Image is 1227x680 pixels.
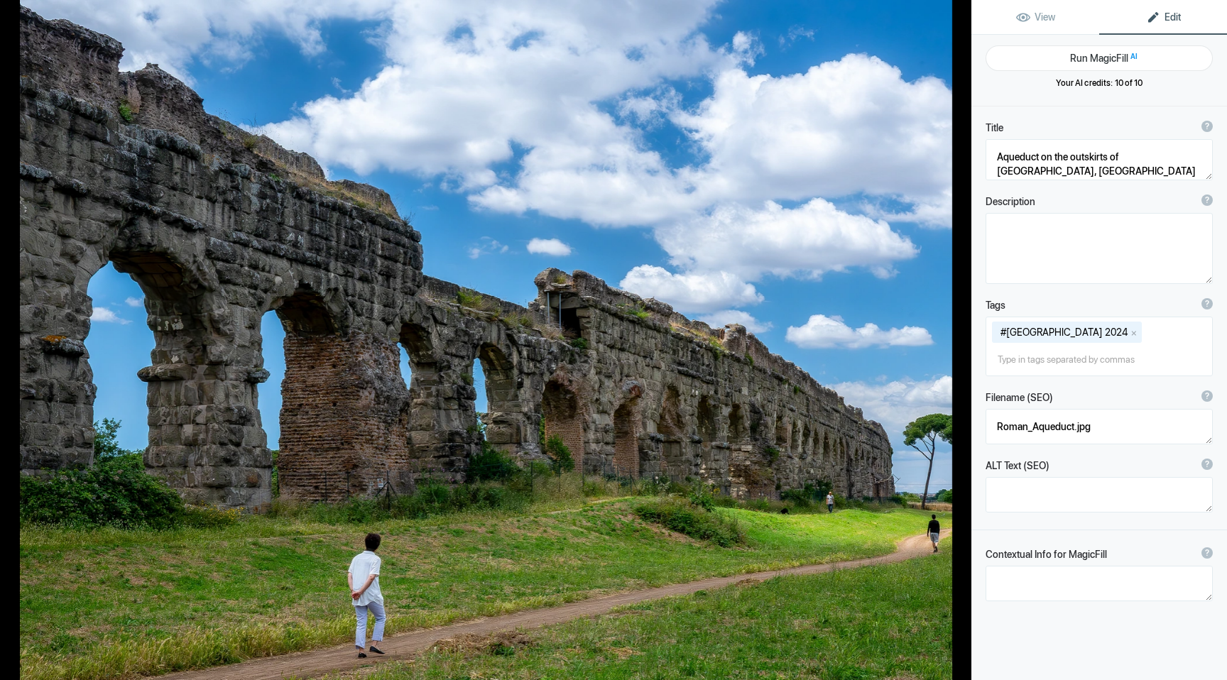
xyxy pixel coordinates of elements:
button: Run MagicFillAI [986,45,1213,71]
b: Filename (SEO) [986,390,1053,405]
div: ? [1201,547,1213,559]
span: View [1016,11,1055,23]
b: Title [986,121,1003,135]
input: Type in tags separated by commas [993,346,1205,372]
div: ? [1201,390,1213,402]
b: Description [986,194,1035,209]
b: ALT Text (SEO) [986,459,1049,473]
div: ? [1201,298,1213,309]
b: Tags [986,298,1005,312]
div: ? [1201,459,1213,470]
div: ? [1201,194,1213,206]
div: ? [1201,121,1213,132]
span: Your AI credits: 10 of 10 [1056,78,1143,88]
mat-chip: #[GEOGRAPHIC_DATA] 2024 [992,322,1142,343]
b: Contextual Info for MagicFill [986,547,1107,561]
span: AI [1130,51,1138,62]
button: x [1129,327,1139,337]
span: Edit [1146,11,1181,23]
